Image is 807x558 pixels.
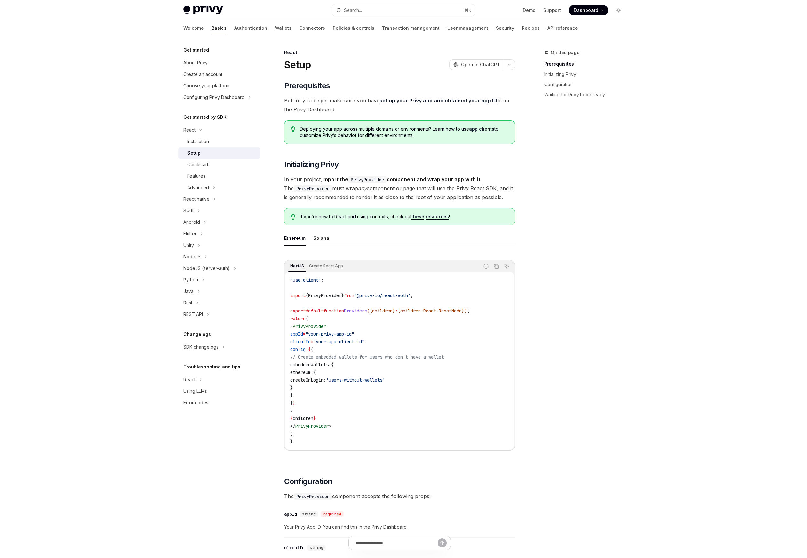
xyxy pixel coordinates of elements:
[324,308,344,314] span: function
[367,308,372,314] span: ({
[411,293,413,298] span: ;
[290,346,306,352] span: config
[313,339,364,344] span: "your-app-client-id"
[461,61,500,68] span: Open in ChatGPT
[438,538,447,547] button: Send message
[178,92,260,103] button: Toggle Configuring Privy Dashboard section
[311,339,313,344] span: =
[423,308,436,314] span: React
[178,309,260,320] button: Toggle REST API section
[183,363,240,371] h5: Troubleshooting and tips
[551,49,579,56] span: On this page
[183,126,196,134] div: React
[290,331,303,337] span: appId
[333,20,374,36] a: Policies & controls
[178,80,260,92] a: Choose your platform
[178,286,260,297] button: Toggle Java section
[523,7,536,13] a: Demo
[183,70,222,78] div: Create an account
[178,170,260,182] a: Features
[183,82,229,90] div: Choose your platform
[544,69,629,79] a: Initializing Privy
[290,369,313,375] span: ethereum:
[496,20,514,36] a: Security
[290,392,293,398] span: }
[183,330,211,338] h5: Changelogs
[398,308,400,314] span: {
[284,175,515,202] span: In your project, . The must wrap component or page that will use the Privy React SDK, and it is g...
[544,59,629,69] a: Prerequisites
[348,176,387,183] code: PrivyProvider
[290,293,306,298] span: import
[187,149,201,157] div: Setup
[290,316,306,321] span: return
[183,230,196,238] div: Flutter
[183,387,207,395] div: Using LLMs
[569,5,608,15] a: Dashboard
[183,343,219,351] div: SDK changelogs
[183,218,200,226] div: Android
[354,293,411,298] span: '@privy-io/react-auth'
[183,6,223,15] img: light logo
[502,262,511,271] button: Ask AI
[329,423,331,429] span: >
[183,376,196,384] div: React
[183,207,194,214] div: Swift
[543,7,561,13] a: Support
[411,214,424,220] a: these
[290,377,326,383] span: createOnLogin:
[358,185,367,191] em: any
[400,308,421,314] span: children
[293,416,313,421] span: children
[302,512,316,517] span: string
[300,126,508,139] span: Deploying your app across multiple domains or environments? Learn how to use to customize Privy’s...
[326,377,385,383] span: 'users-without-wallets'
[178,205,260,216] button: Toggle Swift section
[290,400,293,406] span: }
[290,423,295,429] span: </
[308,293,341,298] span: PrivyProvider
[295,423,329,429] span: PrivyProvider
[178,397,260,408] a: Error codes
[613,5,624,15] button: Toggle dark mode
[183,264,230,272] div: NodeJS (server-auth)
[178,182,260,193] button: Toggle Advanced section
[290,323,293,329] span: <
[313,416,316,421] span: }
[290,431,295,437] span: );
[436,308,439,314] span: .
[293,400,295,406] span: }
[290,362,331,368] span: embeddedWallets:
[183,46,209,54] h5: Get started
[178,159,260,170] a: Quickstart
[187,184,209,191] div: Advanced
[544,90,629,100] a: Waiting for Privy to be ready
[291,126,295,132] svg: Tip
[290,354,444,360] span: // Create embedded wallets for users who don't have a wallet
[492,262,500,271] button: Copy the contents from the code block
[372,308,393,314] span: children
[178,228,260,239] button: Toggle Flutter section
[178,297,260,309] button: Toggle Rust section
[290,439,293,444] span: }
[290,308,306,314] span: export
[183,113,227,121] h5: Get started by SDK
[178,263,260,274] button: Toggle NodeJS (server-auth) section
[284,511,297,517] div: appId
[421,308,423,314] span: :
[178,216,260,228] button: Toggle Android section
[183,253,201,261] div: NodeJS
[380,97,497,104] a: set up your Privy app and obtained your app ID
[178,57,260,69] a: About Privy
[187,172,205,180] div: Features
[234,20,267,36] a: Authentication
[449,59,504,70] button: Open in ChatGPT
[178,274,260,286] button: Toggle Python section
[395,308,398,314] span: :
[183,93,244,101] div: Configuring Privy Dashboard
[321,511,344,517] div: required
[467,308,469,314] span: {
[284,492,515,501] span: The component accepts the following props:
[308,346,311,352] span: {
[284,81,330,91] span: Prerequisites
